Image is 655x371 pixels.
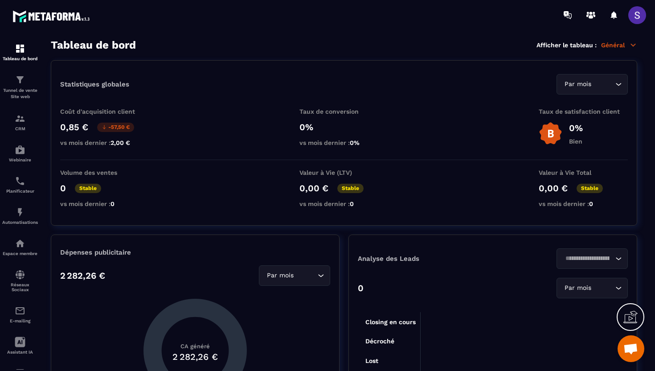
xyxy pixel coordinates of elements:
[593,79,613,89] input: Search for option
[265,271,295,280] span: Par mois
[51,39,136,51] h3: Tableau de bord
[2,350,38,355] p: Assistant IA
[350,139,360,146] span: 0%
[15,43,25,54] img: formation
[2,138,38,169] a: automationsautomationsWebinaire
[15,238,25,249] img: automations
[2,318,38,323] p: E-mailing
[15,269,25,280] img: social-network
[2,87,38,100] p: Tunnel de vente Site web
[562,254,613,264] input: Search for option
[60,183,66,194] p: 0
[557,278,628,298] div: Search for option
[539,122,562,145] img: b-badge-o.b3b20ee6.svg
[2,56,38,61] p: Tableau de bord
[337,184,364,193] p: Stable
[2,299,38,330] a: emailemailE-mailing
[299,183,328,194] p: 0,00 €
[15,144,25,155] img: automations
[539,108,628,115] p: Taux de satisfaction client
[60,80,129,88] p: Statistiques globales
[2,220,38,225] p: Automatisations
[2,68,38,107] a: formationformationTunnel de vente Site web
[2,200,38,231] a: automationsautomationsAutomatisations
[111,200,115,207] span: 0
[365,318,416,326] tspan: Closing en cours
[539,169,628,176] p: Valeur à Vie Total
[557,74,628,95] div: Search for option
[60,169,149,176] p: Volume des ventes
[569,138,583,145] p: Bien
[2,169,38,200] a: schedulerschedulerPlanificateur
[601,41,637,49] p: Général
[562,79,593,89] span: Par mois
[2,282,38,292] p: Réseaux Sociaux
[299,139,389,146] p: vs mois dernier :
[365,357,378,364] tspan: Lost
[97,123,134,132] p: -57,50 €
[15,113,25,124] img: formation
[15,176,25,186] img: scheduler
[60,108,149,115] p: Coût d'acquisition client
[365,338,394,345] tspan: Décroché
[358,255,493,263] p: Analyse des Leads
[539,200,628,207] p: vs mois dernier :
[539,183,568,194] p: 0,00 €
[2,263,38,299] a: social-networksocial-networkRéseaux Sociaux
[295,271,315,280] input: Search for option
[15,207,25,218] img: automations
[577,184,603,193] p: Stable
[299,169,389,176] p: Valeur à Vie (LTV)
[60,248,330,256] p: Dépenses publicitaire
[299,122,389,132] p: 0%
[2,251,38,256] p: Espace membre
[569,123,583,133] p: 0%
[2,37,38,68] a: formationformationTableau de bord
[618,335,644,362] div: Ouvrir le chat
[299,200,389,207] p: vs mois dernier :
[12,8,93,25] img: logo
[2,330,38,361] a: Assistant IA
[60,270,105,281] p: 2 282,26 €
[2,126,38,131] p: CRM
[589,200,593,207] span: 0
[60,200,149,207] p: vs mois dernier :
[557,248,628,269] div: Search for option
[15,305,25,316] img: email
[299,108,389,115] p: Taux de conversion
[593,283,613,293] input: Search for option
[15,74,25,85] img: formation
[60,139,149,146] p: vs mois dernier :
[2,231,38,263] a: automationsautomationsEspace membre
[350,200,354,207] span: 0
[2,107,38,138] a: formationformationCRM
[2,157,38,162] p: Webinaire
[75,184,101,193] p: Stable
[60,122,88,132] p: 0,85 €
[2,189,38,194] p: Planificateur
[259,265,330,286] div: Search for option
[536,41,597,49] p: Afficher le tableau :
[358,283,364,293] p: 0
[111,139,130,146] span: 2,00 €
[562,283,593,293] span: Par mois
